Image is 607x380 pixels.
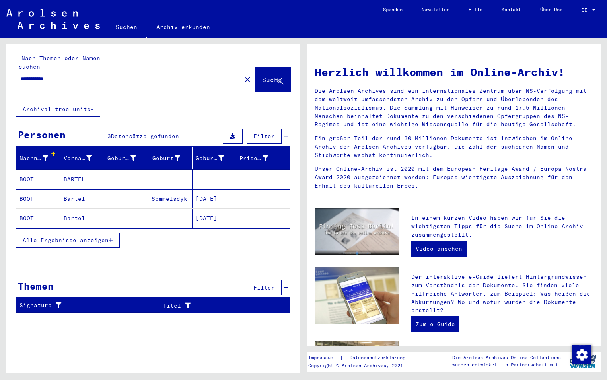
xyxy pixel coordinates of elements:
p: wurden entwickelt in Partnerschaft mit [452,361,561,368]
mat-icon: close [243,75,252,84]
p: Ein großer Teil der rund 30 Millionen Dokumente ist inzwischen im Online-Archiv der Arolsen Archi... [315,134,593,159]
img: Zustimmung ändern [572,345,591,364]
a: Datenschutzerklärung [343,354,415,362]
mat-cell: BOOT [16,170,60,189]
img: yv_logo.png [568,351,598,371]
p: Der interaktive e-Guide liefert Hintergrundwissen zum Verständnis der Dokumente. Sie finden viele... [411,273,593,315]
mat-cell: BOOT [16,189,60,208]
mat-header-cell: Prisoner # [236,147,290,169]
mat-cell: Bartel [60,189,105,208]
button: Filter [247,280,282,295]
div: Nachname [19,154,48,163]
a: Suchen [106,18,147,38]
mat-cell: BARTEL [60,170,105,189]
mat-header-cell: Vorname [60,147,105,169]
button: Archival tree units [16,102,100,117]
mat-header-cell: Geburtsname [104,147,148,169]
a: Zum e-Guide [411,316,459,332]
a: Video ansehen [411,241,467,257]
div: Geburtsdatum [196,152,236,165]
div: Titel [163,299,280,312]
span: Suche [262,76,282,84]
div: Titel [163,302,270,310]
div: Vorname [64,152,104,165]
button: Suche [255,67,290,92]
mat-cell: Sommelsdyk [148,189,193,208]
div: Geburtsname [107,154,136,163]
mat-cell: [DATE] [193,209,237,228]
div: | [308,354,415,362]
span: Alle Ergebnisse anzeigen [23,237,109,244]
mat-cell: Bartel [60,209,105,228]
button: Filter [247,129,282,144]
div: Geburt‏ [152,152,192,165]
div: Personen [18,127,66,142]
h1: Herzlich willkommen im Online-Archiv! [315,64,593,80]
div: Geburtsdatum [196,154,224,163]
img: eguide.jpg [315,267,399,324]
mat-label: Nach Themen oder Namen suchen [19,55,100,70]
div: Prisoner # [239,152,280,165]
mat-header-cell: Geburt‏ [148,147,193,169]
img: Arolsen_neg.svg [6,9,100,29]
p: Die Arolsen Archives Online-Collections [452,354,561,361]
div: Themen [18,279,54,293]
span: Datensätze gefunden [111,133,179,140]
span: DE [582,7,590,13]
div: Signature [19,299,160,312]
button: Alle Ergebnisse anzeigen [16,233,120,248]
img: video.jpg [315,208,399,255]
span: Filter [253,133,275,140]
span: 3 [107,133,111,140]
a: Archiv erkunden [147,18,220,37]
mat-header-cell: Nachname [16,147,60,169]
div: Nachname [19,152,60,165]
div: Vorname [64,154,92,163]
a: Impressum [308,354,340,362]
div: Geburt‏ [152,154,180,163]
mat-cell: [DATE] [193,189,237,208]
div: Prisoner # [239,154,268,163]
div: Zustimmung ändern [572,345,591,364]
div: Geburtsname [107,152,148,165]
p: In einem kurzen Video haben wir für Sie die wichtigsten Tipps für die Suche im Online-Archiv zusa... [411,214,593,239]
p: Unser Online-Archiv ist 2020 mit dem European Heritage Award / Europa Nostra Award 2020 ausgezeic... [315,165,593,190]
div: Signature [19,301,150,309]
mat-header-cell: Geburtsdatum [193,147,237,169]
button: Clear [239,71,255,87]
p: Copyright © Arolsen Archives, 2021 [308,362,415,369]
span: Filter [253,284,275,291]
p: Die Arolsen Archives sind ein internationales Zentrum über NS-Verfolgung mit dem weltweit umfasse... [315,87,593,129]
mat-cell: BOOT [16,209,60,228]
